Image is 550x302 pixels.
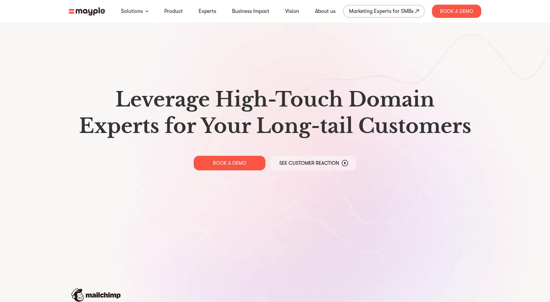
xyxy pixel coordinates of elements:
[213,160,246,166] p: BOOK A DEMO
[432,5,481,18] div: Book A Demo
[69,7,105,16] img: mayple-logo
[279,160,339,166] p: See Customer Reaction
[194,156,265,170] a: BOOK A DEMO
[271,156,356,170] a: See Customer Reaction
[349,7,413,16] div: Marketing Experts for SMBs
[285,7,299,15] a: Vision
[315,7,335,15] a: About us
[343,5,424,18] a: Marketing Experts for SMBs
[164,7,183,15] a: Product
[232,7,269,15] a: Business Impact
[74,86,476,139] h1: Leverage High-Touch Domain Experts for Your Long-tail Customers
[121,7,143,15] a: Solutions
[199,7,216,15] a: Experts
[145,10,148,12] img: arrow-down
[71,288,121,302] img: mailchimp-logo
